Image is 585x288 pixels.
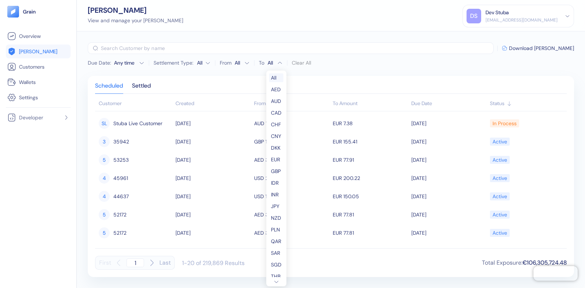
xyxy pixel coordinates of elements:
[271,204,279,209] span: JPY
[271,250,280,256] span: SAR
[271,215,281,220] span: NZD
[271,157,280,162] span: EUR
[271,122,281,127] span: CHF
[271,169,281,174] span: GBP
[271,134,281,139] span: CNY
[271,192,279,197] span: INR
[271,180,279,185] span: IDR
[271,239,281,244] span: QAR
[271,87,281,92] span: AED
[271,110,282,115] span: CAD
[271,262,282,267] span: SGD
[271,99,281,104] span: AUD
[271,75,276,80] span: All
[271,227,280,232] span: PLN
[271,274,280,279] span: THB
[271,145,280,150] span: DKK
